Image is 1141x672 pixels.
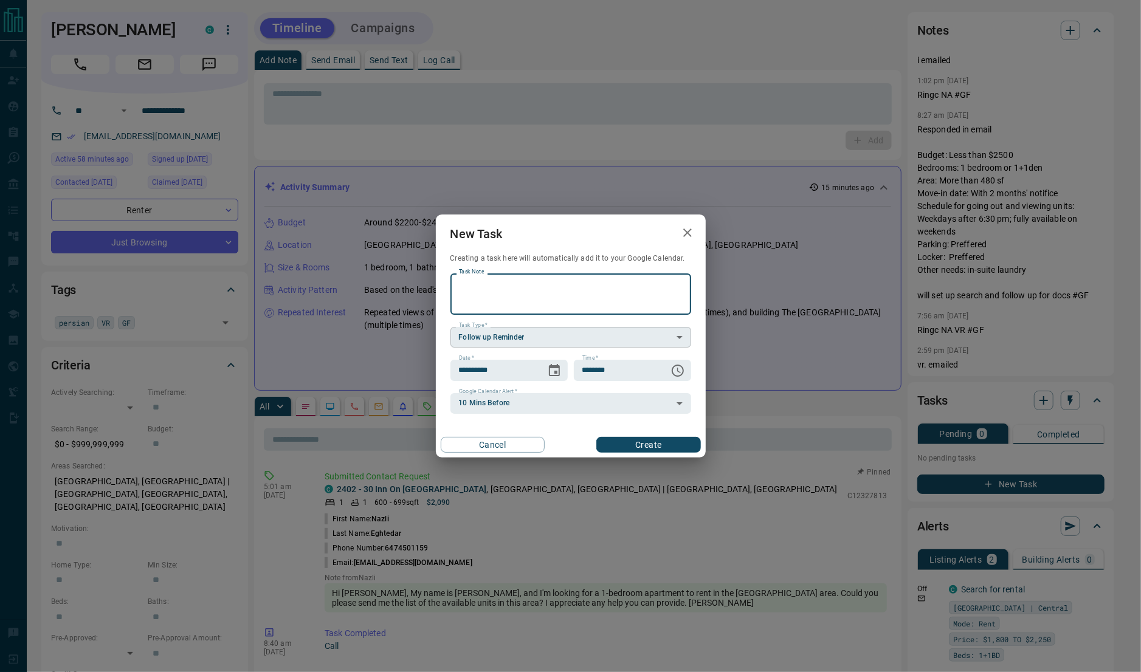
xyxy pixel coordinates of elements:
label: Time [582,354,598,362]
button: Choose time, selected time is 6:00 AM [666,358,690,383]
div: 10 Mins Before [450,393,691,414]
label: Task Type [459,321,488,329]
h2: New Task [436,214,517,253]
button: Choose date, selected date is Sep 13, 2025 [542,358,567,383]
label: Task Note [459,268,484,276]
button: Create [596,437,700,453]
p: Creating a task here will automatically add it to your Google Calendar. [450,253,691,264]
label: Google Calendar Alert [459,388,517,396]
label: Date [459,354,474,362]
div: Follow up Reminder [450,327,691,348]
button: Cancel [441,437,545,453]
